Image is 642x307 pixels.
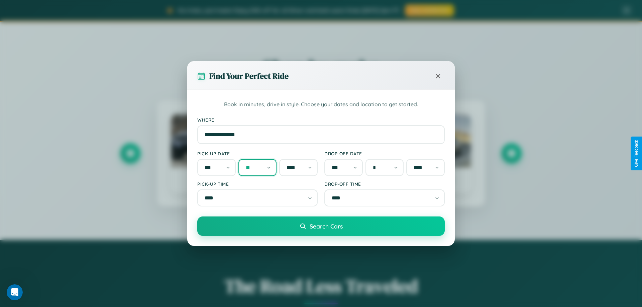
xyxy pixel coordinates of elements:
p: Book in minutes, drive in style. Choose your dates and location to get started. [197,100,445,109]
label: Pick-up Time [197,181,318,187]
h3: Find Your Perfect Ride [209,70,289,82]
label: Drop-off Date [324,151,445,156]
label: Drop-off Time [324,181,445,187]
label: Pick-up Date [197,151,318,156]
label: Where [197,117,445,123]
button: Search Cars [197,216,445,236]
span: Search Cars [310,222,343,230]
